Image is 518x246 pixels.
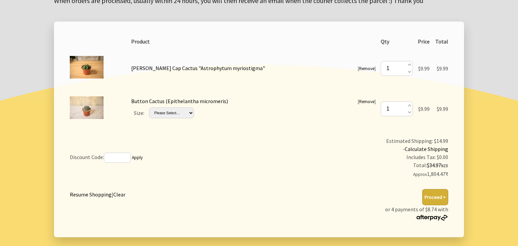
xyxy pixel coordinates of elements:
[359,99,374,104] a: Remove
[427,162,448,168] strong: $34.97
[378,35,415,48] th: Qty
[416,215,448,221] img: Afterpay
[415,89,432,129] td: $9.99
[131,105,146,121] td: Size:
[131,65,265,71] a: [PERSON_NAME] Cap Cactus "Astrophytum myriostigma"
[104,153,131,163] input: If you have a discount code, enter it here and press 'Apply'.
[358,99,376,104] small: [ ]
[432,35,451,48] th: Total
[432,48,451,88] td: $9.99
[132,155,143,160] a: Apply
[413,172,427,177] small: Approx
[432,89,451,129] td: $9.99
[415,48,432,88] td: $9.99
[422,189,448,205] button: Proceed >
[131,98,228,104] a: Button Cactus (Epithelantha micromeris)
[405,146,448,152] a: Calculate Shipping
[358,66,376,71] small: [ ]
[129,35,378,48] th: Product
[441,163,448,168] span: NZD
[276,153,448,161] div: Includes Tax: $0.00
[113,191,125,198] a: Clear
[70,191,112,198] a: Resume Shopping
[67,134,273,181] td: Discount Code:
[359,66,374,71] a: Remove
[70,189,125,198] div: |
[276,161,448,179] div: Total: 1,804.47₹
[273,134,451,181] td: Estimated Shipping: $14.99 -
[385,205,448,221] p: or 4 payments of $8.74 with
[415,35,432,48] th: Price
